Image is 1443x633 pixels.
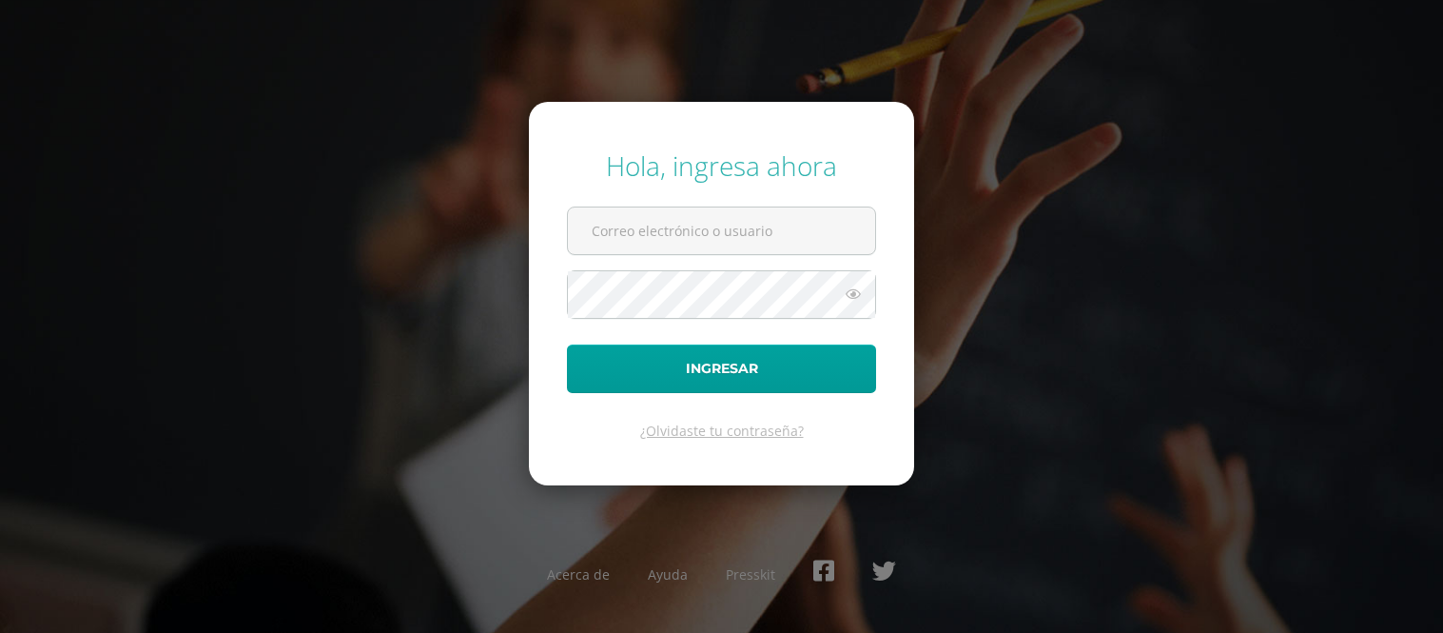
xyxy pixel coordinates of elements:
[640,422,804,440] a: ¿Olvidaste tu contraseña?
[648,565,688,584] a: Ayuda
[547,565,610,584] a: Acerca de
[567,345,876,393] button: Ingresar
[568,208,875,254] input: Correo electrónico o usuario
[567,148,876,184] div: Hola, ingresa ahora
[726,565,775,584] a: Presskit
